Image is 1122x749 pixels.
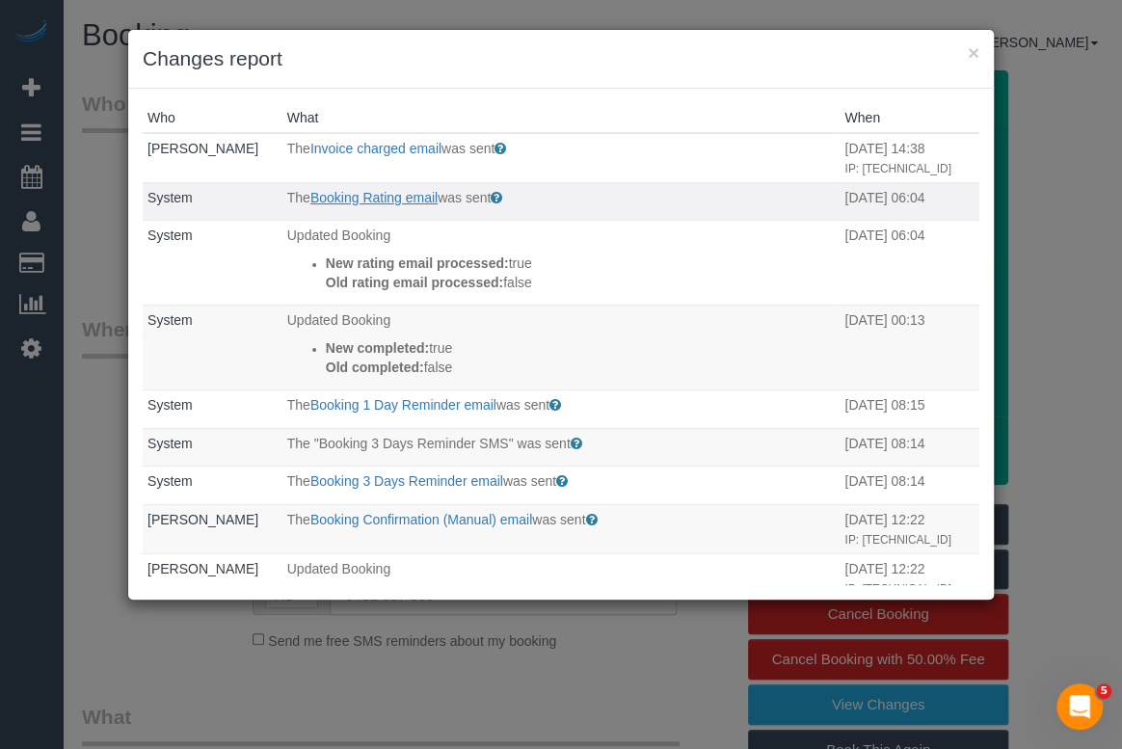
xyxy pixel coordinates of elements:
a: Booking 1 Day Reminder email [310,397,496,413]
td: What [282,182,841,221]
a: System [147,190,193,205]
span: was sent [438,190,491,205]
a: System [147,397,193,413]
td: Who [143,428,282,467]
a: System [147,227,193,243]
a: System [147,436,193,451]
a: [PERSON_NAME] [147,512,258,527]
td: When [840,467,979,505]
a: Booking 3 Days Reminder email [310,473,503,489]
span: 5 [1096,683,1111,699]
td: Who [143,306,282,390]
span: Updated Booking [287,312,390,328]
iframe: Intercom live chat [1056,683,1103,730]
th: What [282,103,841,133]
span: The [287,141,310,156]
sui-modal: Changes report [128,30,994,600]
p: true [326,338,836,358]
a: Booking Rating email [310,190,438,205]
span: was sent [503,473,556,489]
td: Who [143,504,282,553]
strong: Old completed: [326,360,424,375]
td: What [282,390,841,429]
td: Who [143,553,282,638]
small: IP: [TECHNICAL_ID] [844,582,950,596]
td: Who [143,390,282,429]
a: [PERSON_NAME] [147,141,258,156]
td: When [840,182,979,221]
th: Who [143,103,282,133]
span: Updated Booking [287,561,390,576]
span: Updated Booking [287,227,390,243]
span: The [287,473,310,489]
td: When [840,504,979,553]
td: When [840,428,979,467]
td: When [840,133,979,182]
td: What [282,467,841,505]
td: Who [143,467,282,505]
small: IP: [TECHNICAL_ID] [844,162,950,175]
a: [PERSON_NAME] [147,561,258,576]
td: Who [143,221,282,306]
strong: New completed: [326,340,429,356]
button: × [968,42,979,63]
h3: Changes report [143,44,979,73]
span: The [287,190,310,205]
span: The "Booking 3 Days Reminder SMS" was sent [287,436,571,451]
span: was sent [441,141,494,156]
span: The [287,512,310,527]
p: true [326,254,836,273]
td: What [282,553,841,638]
td: What [282,133,841,182]
td: When [840,553,979,638]
td: What [282,504,841,553]
a: Invoice charged email [310,141,441,156]
td: Who [143,182,282,221]
td: Who [143,133,282,182]
a: System [147,312,193,328]
td: When [840,306,979,390]
a: Booking Confirmation (Manual) email [310,512,532,527]
span: was sent [496,397,549,413]
td: What [282,306,841,390]
a: System [147,473,193,489]
p: false [326,273,836,292]
td: What [282,428,841,467]
strong: Old rating email processed: [326,275,503,290]
td: What [282,221,841,306]
small: IP: [TECHNICAL_ID] [844,533,950,547]
td: When [840,221,979,306]
td: When [840,390,979,429]
strong: New rating email processed: [326,255,509,271]
p: false [326,358,836,377]
th: When [840,103,979,133]
span: The [287,397,310,413]
span: was sent [532,512,585,527]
